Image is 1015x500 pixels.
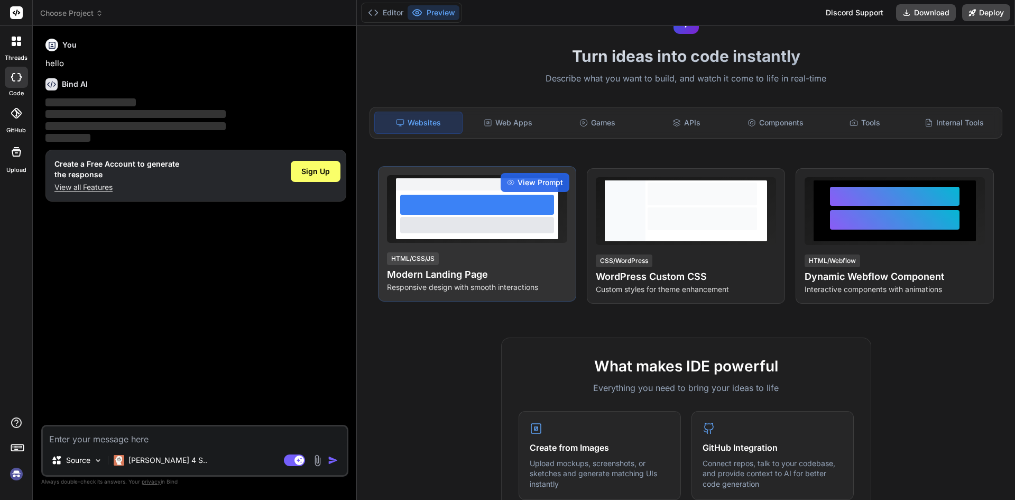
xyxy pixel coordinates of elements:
[363,47,1009,66] h1: Turn ideas into code instantly
[805,284,985,295] p: Interactive components with animations
[519,381,854,394] p: Everything you need to bring your ideas to life
[596,254,652,267] div: CSS/WordPress
[910,112,998,134] div: Internal Tools
[530,441,670,454] h4: Create from Images
[128,455,207,466] p: [PERSON_NAME] 4 S..
[301,166,330,177] span: Sign Up
[805,269,985,284] h4: Dynamic Webflow Component
[45,98,136,106] span: ‌
[819,4,890,21] div: Discord Support
[962,4,1010,21] button: Deploy
[45,122,226,130] span: ‌
[530,458,670,489] p: Upload mockups, screenshots, or sketches and generate matching UIs instantly
[328,455,338,466] img: icon
[519,355,854,377] h2: What makes IDE powerful
[408,5,459,20] button: Preview
[40,8,103,19] span: Choose Project
[54,182,179,193] p: View all Features
[311,454,324,467] img: attachment
[364,5,408,20] button: Editor
[7,465,25,483] img: signin
[703,441,843,454] h4: GitHub Integration
[54,159,179,180] h1: Create a Free Account to generate the response
[62,40,77,50] h6: You
[387,267,567,282] h4: Modern Landing Page
[703,458,843,489] p: Connect repos, talk to your codebase, and provide context to AI for better code generation
[45,58,346,70] p: hello
[387,282,567,293] p: Responsive design with smooth interactions
[66,455,90,466] p: Source
[9,89,24,98] label: code
[822,112,909,134] div: Tools
[387,252,439,265] div: HTML/CSS/JS
[62,79,88,89] h6: Bind AI
[374,112,463,134] div: Websites
[142,478,161,485] span: privacy
[805,254,860,267] div: HTML/Webflow
[94,456,103,465] img: Pick Models
[518,177,563,188] span: View Prompt
[45,134,90,142] span: ‌
[596,269,776,284] h4: WordPress Custom CSS
[114,455,124,466] img: Claude 4 Sonnet
[554,112,641,134] div: Games
[6,126,26,135] label: GitHub
[45,110,226,118] span: ‌
[41,477,348,487] p: Always double-check its answers. Your in Bind
[732,112,819,134] div: Components
[6,166,26,175] label: Upload
[465,112,552,134] div: Web Apps
[643,112,730,134] div: APIs
[896,4,956,21] button: Download
[363,72,1009,86] p: Describe what you want to build, and watch it come to life in real-time
[5,53,27,62] label: threads
[596,284,776,295] p: Custom styles for theme enhancement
